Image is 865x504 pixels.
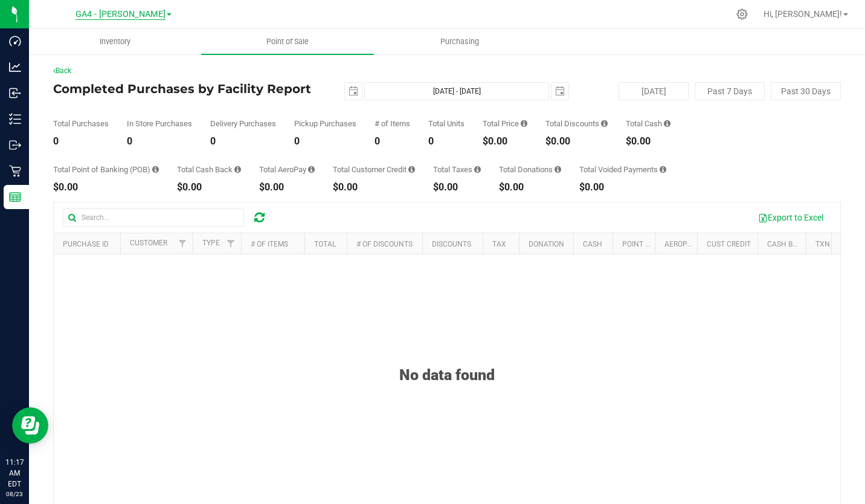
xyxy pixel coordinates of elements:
[660,166,666,173] i: Sum of all voided payment transaction amounts, excluding tips and transaction fees, for all purch...
[201,29,373,54] a: Point of Sale
[210,120,276,128] div: Delivery Purchases
[12,407,48,444] iframe: Resource center
[428,120,465,128] div: Total Units
[374,29,546,54] a: Purchasing
[707,240,751,248] a: Cust Credit
[314,240,336,248] a: Total
[499,166,561,173] div: Total Donations
[771,82,841,100] button: Past 30 Days
[210,137,276,146] div: 0
[130,239,167,247] a: Customer
[408,166,415,173] i: Sum of the successful, non-voided payments using account credit for all purchases in the date range.
[555,166,561,173] i: Sum of all round-up-to-next-dollar total price adjustments for all purchases in the date range.
[601,120,608,128] i: Sum of the discount values applied to the all purchases in the date range.
[9,191,21,203] inline-svg: Reports
[76,9,166,20] span: GA4 - [PERSON_NAME]
[221,233,241,254] a: Filter
[63,240,109,248] a: Purchase ID
[529,240,564,248] a: Donation
[764,9,842,19] span: Hi, [PERSON_NAME]!
[767,240,807,248] a: Cash Back
[53,120,109,128] div: Total Purchases
[9,35,21,47] inline-svg: Dashboard
[63,208,244,227] input: Search...
[433,183,481,192] div: $0.00
[173,233,193,254] a: Filter
[483,137,527,146] div: $0.00
[5,457,24,489] p: 11:17 AM EDT
[474,166,481,173] i: Sum of the total taxes for all purchases in the date range.
[9,61,21,73] inline-svg: Analytics
[333,166,415,173] div: Total Customer Credit
[579,166,666,173] div: Total Voided Payments
[259,183,315,192] div: $0.00
[259,166,315,173] div: Total AeroPay
[815,240,849,248] a: Txn Fees
[345,83,362,100] span: select
[664,120,670,128] i: Sum of the successful, non-voided cash payment transactions for all purchases in the date range. ...
[308,166,315,173] i: Sum of the successful, non-voided AeroPay payment transactions for all purchases in the date range.
[127,137,192,146] div: 0
[333,183,415,192] div: $0.00
[29,29,201,54] a: Inventory
[583,240,602,248] a: Cash
[54,336,840,384] div: No data found
[294,137,356,146] div: 0
[424,36,495,47] span: Purchasing
[5,489,24,499] p: 08/23
[483,120,527,128] div: Total Price
[750,207,831,228] button: Export to Excel
[234,166,241,173] i: Sum of the cash-back amounts from rounded-up electronic payments for all purchases in the date ra...
[294,120,356,128] div: Pickup Purchases
[626,137,670,146] div: $0.00
[622,240,708,248] a: Point of Banking (POB)
[9,113,21,125] inline-svg: Inventory
[127,120,192,128] div: In Store Purchases
[53,183,159,192] div: $0.00
[53,137,109,146] div: 0
[545,120,608,128] div: Total Discounts
[432,240,471,248] a: Discounts
[545,137,608,146] div: $0.00
[177,183,241,192] div: $0.00
[202,239,220,247] a: Type
[9,139,21,151] inline-svg: Outbound
[626,120,670,128] div: Total Cash
[53,82,316,95] h4: Completed Purchases by Facility Report
[499,183,561,192] div: $0.00
[251,240,288,248] a: # of Items
[53,166,159,173] div: Total Point of Banking (POB)
[177,166,241,173] div: Total Cash Back
[375,137,410,146] div: 0
[664,240,695,248] a: AeroPay
[579,183,666,192] div: $0.00
[521,120,527,128] i: Sum of the total prices of all purchases in the date range.
[356,240,413,248] a: # of Discounts
[428,137,465,146] div: 0
[250,36,325,47] span: Point of Sale
[551,83,568,100] span: select
[735,8,750,20] div: Manage settings
[433,166,481,173] div: Total Taxes
[83,36,147,47] span: Inventory
[695,82,765,100] button: Past 7 Days
[492,240,506,248] a: Tax
[619,82,689,100] button: [DATE]
[9,165,21,177] inline-svg: Retail
[152,166,159,173] i: Sum of the successful, non-voided point-of-banking payment transactions, both via payment termina...
[53,66,71,75] a: Back
[375,120,410,128] div: # of Items
[9,87,21,99] inline-svg: Inbound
